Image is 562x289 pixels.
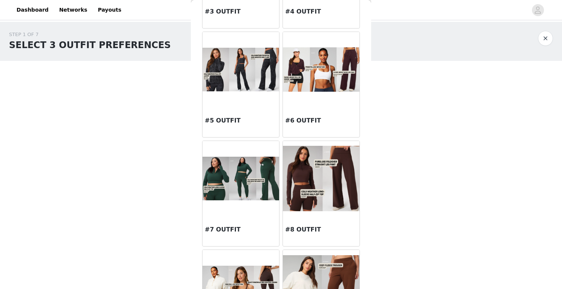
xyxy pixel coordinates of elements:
img: #7 OUTFIT [202,157,279,200]
h3: #4 OUTFIT [285,7,357,16]
div: STEP 1 OF 7 [9,31,171,38]
h3: #7 OUTFIT [205,225,277,234]
img: #8 OUTFIT [283,146,360,211]
a: Dashboard [12,2,53,18]
h3: #3 OUTFIT [205,7,277,16]
a: Payouts [93,2,126,18]
h3: #5 OUTFIT [205,116,277,125]
h3: #6 OUTFIT [285,116,357,125]
div: avatar [534,4,541,16]
h1: SELECT 3 OUTFIT PREFERENCES [9,38,171,52]
h3: #8 OUTFIT [285,225,357,234]
a: Networks [54,2,92,18]
img: #6 OUTFIT [283,47,360,91]
img: #5 OUTFIT [202,48,279,91]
